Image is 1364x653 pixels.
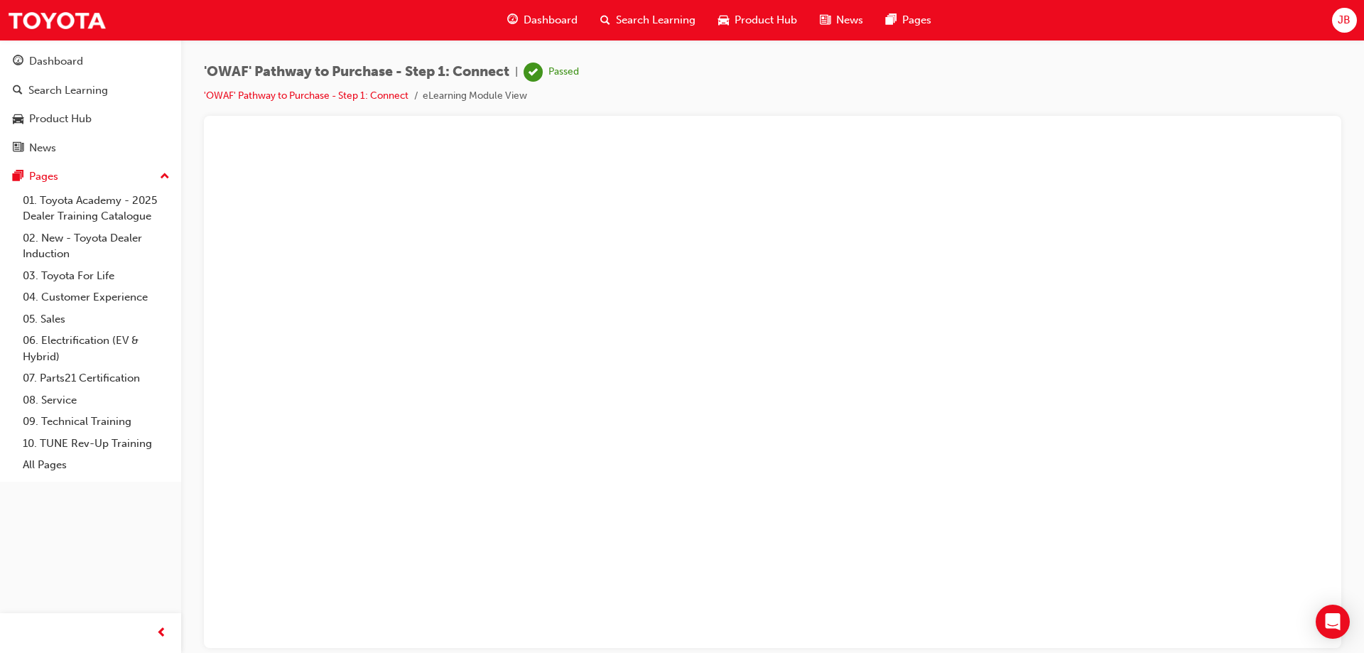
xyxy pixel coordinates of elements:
[6,106,175,132] a: Product Hub
[496,6,589,35] a: guage-iconDashboard
[29,111,92,127] div: Product Hub
[17,433,175,455] a: 10. TUNE Rev-Up Training
[1316,605,1350,639] div: Open Intercom Messenger
[29,168,58,185] div: Pages
[17,367,175,389] a: 07. Parts21 Certification
[707,6,808,35] a: car-iconProduct Hub
[13,171,23,183] span: pages-icon
[423,88,527,104] li: eLearning Module View
[836,12,863,28] span: News
[156,625,167,642] span: prev-icon
[17,227,175,265] a: 02. New - Toyota Dealer Induction
[735,12,797,28] span: Product Hub
[17,411,175,433] a: 09. Technical Training
[507,11,518,29] span: guage-icon
[1332,8,1357,33] button: JB
[524,63,543,82] span: learningRecordVerb_PASS-icon
[6,77,175,104] a: Search Learning
[820,11,830,29] span: news-icon
[13,113,23,126] span: car-icon
[1338,12,1351,28] span: JB
[515,64,518,80] span: |
[808,6,875,35] a: news-iconNews
[7,4,107,36] img: Trak
[17,265,175,287] a: 03. Toyota For Life
[160,168,170,186] span: up-icon
[17,286,175,308] a: 04. Customer Experience
[13,55,23,68] span: guage-icon
[718,11,729,29] span: car-icon
[29,53,83,70] div: Dashboard
[524,12,578,28] span: Dashboard
[13,142,23,155] span: news-icon
[6,163,175,190] button: Pages
[17,389,175,411] a: 08. Service
[6,135,175,161] a: News
[6,45,175,163] button: DashboardSearch LearningProduct HubNews
[17,308,175,330] a: 05. Sales
[13,85,23,97] span: search-icon
[886,11,897,29] span: pages-icon
[902,12,931,28] span: Pages
[6,48,175,75] a: Dashboard
[204,64,509,80] span: 'OWAF' Pathway to Purchase - Step 1: Connect
[28,82,108,99] div: Search Learning
[17,330,175,367] a: 06. Electrification (EV & Hybrid)
[589,6,707,35] a: search-iconSearch Learning
[548,65,579,79] div: Passed
[600,11,610,29] span: search-icon
[29,140,56,156] div: News
[616,12,695,28] span: Search Learning
[875,6,943,35] a: pages-iconPages
[17,454,175,476] a: All Pages
[17,190,175,227] a: 01. Toyota Academy - 2025 Dealer Training Catalogue
[204,90,408,102] a: 'OWAF' Pathway to Purchase - Step 1: Connect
